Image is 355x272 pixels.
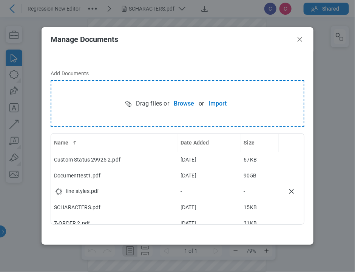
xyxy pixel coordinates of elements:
[54,139,174,146] div: Name
[54,187,174,196] div: line styles.pdf
[169,96,199,111] button: Browse
[51,231,124,243] button: Download All Documents
[181,139,238,146] div: Date Added
[51,70,304,77] label: Add Documents
[54,172,174,179] div: Documenttest1.pdf
[177,215,241,231] td: [DATE]
[136,99,169,108] span: Drag files or
[241,183,279,199] td: -
[241,215,279,231] td: 31KB
[295,35,304,44] button: Close
[177,168,241,183] td: [DATE]
[54,204,174,211] div: SCHARACTERS.pdf
[241,168,279,183] td: 905B
[199,96,231,111] div: or
[241,152,279,168] td: 67KB
[177,199,241,215] td: [DATE]
[51,35,292,44] h2: Manage Documents
[51,86,304,231] table: bb-data-table
[241,199,279,215] td: 15KB
[244,139,276,146] div: Size
[54,219,174,227] div: Z-ORDER 2.pdf
[54,156,174,163] div: Custom Status 29925 2.pdf
[177,152,241,168] td: [DATE]
[177,183,241,199] td: -
[204,96,231,111] button: Import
